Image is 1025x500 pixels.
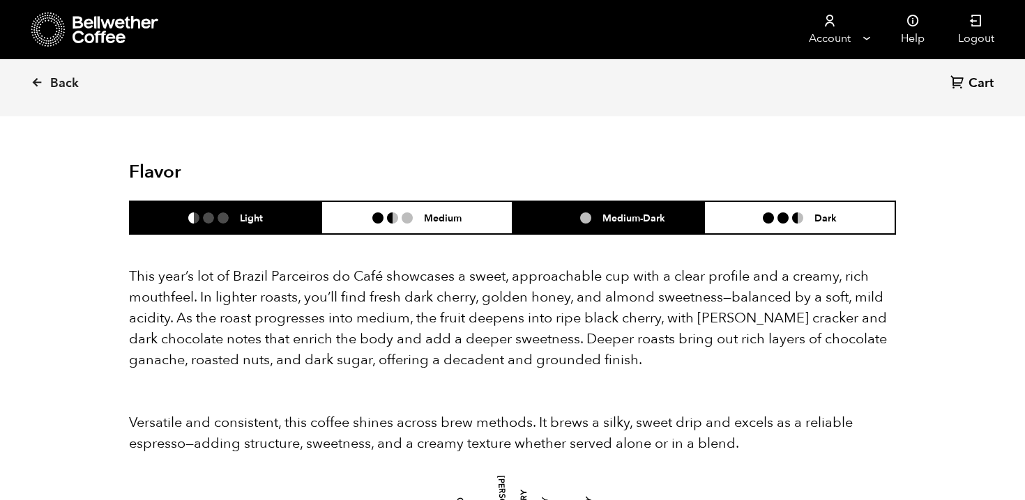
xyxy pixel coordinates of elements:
[814,212,837,224] h6: Dark
[129,162,385,183] h2: Flavor
[602,212,665,224] h6: Medium-Dark
[129,412,896,454] p: Versatile and consistent, this coffee shines across brew methods. It brews a silky, sweet drip an...
[50,75,79,92] span: Back
[129,266,896,370] p: This year’s lot of Brazil Parceiros do Café showcases a sweet, approachable cup with a clear prof...
[424,212,462,224] h6: Medium
[950,75,997,93] a: Cart
[969,75,994,92] span: Cart
[240,212,263,224] h6: Light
